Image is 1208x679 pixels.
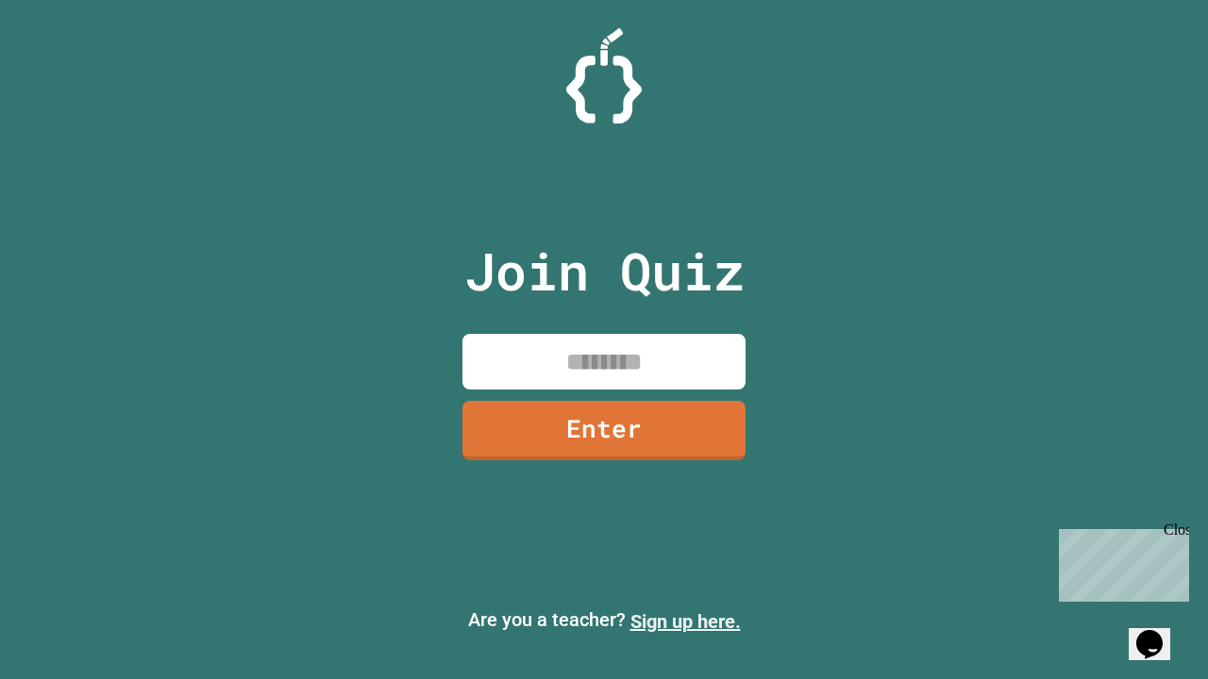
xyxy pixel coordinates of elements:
p: Are you a teacher? [15,605,1193,636]
p: Join Quiz [464,232,745,310]
a: Sign up here. [630,610,741,633]
iframe: chat widget [1129,604,1189,660]
iframe: chat widget [1051,522,1189,602]
img: Logo.svg [566,28,642,124]
a: Enter [462,401,746,460]
div: Chat with us now!Close [8,8,130,120]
